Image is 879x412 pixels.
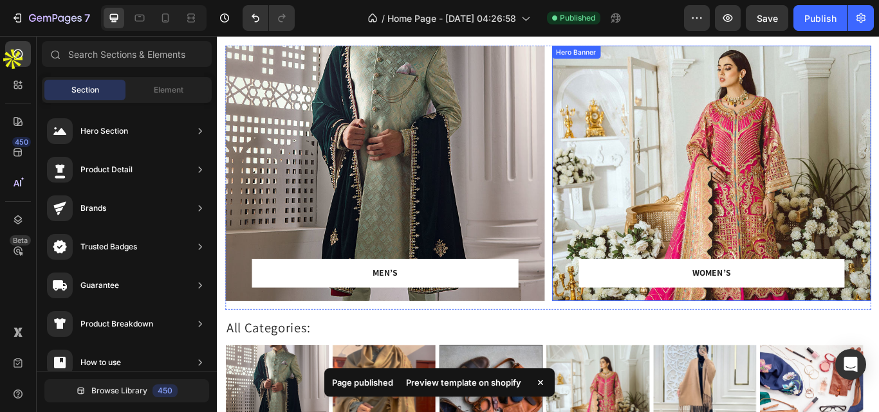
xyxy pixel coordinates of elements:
p: Page published [332,376,393,389]
div: Guarantee [80,279,119,292]
div: Brands [80,202,106,215]
div: Beta [10,235,31,246]
p: WOMEN’S [438,269,716,285]
div: Publish [804,12,837,25]
div: Trusted Badges [80,240,137,253]
div: 450 [153,384,178,397]
button: 7 [5,5,96,31]
div: Background Image [391,12,763,309]
span: Element [154,84,183,96]
div: Hero Banner [393,13,445,25]
button: Browse Library450 [44,379,209,402]
div: Open Intercom Messenger [835,349,866,380]
span: Browse Library [91,385,147,397]
div: How to use [80,356,121,369]
div: 450 [12,137,31,147]
div: Product Detail [80,163,133,176]
h2: Rich Text Editor. Editing area: main [10,330,763,351]
div: Undo/Redo [243,5,295,31]
p: 7 [84,10,90,26]
span: Published [560,12,595,24]
div: Product Breakdown [80,318,153,330]
span: Save [757,13,778,24]
button: Save [746,5,788,31]
iframe: Design area [217,36,879,412]
button: Publish [793,5,847,31]
span: Section [71,84,99,96]
div: Preview template on shopify [398,373,529,391]
div: Hero Section [80,125,128,138]
p: All Categories: [11,331,761,350]
span: Home Page - [DATE] 04:26:58 [387,12,516,25]
span: / [382,12,385,25]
